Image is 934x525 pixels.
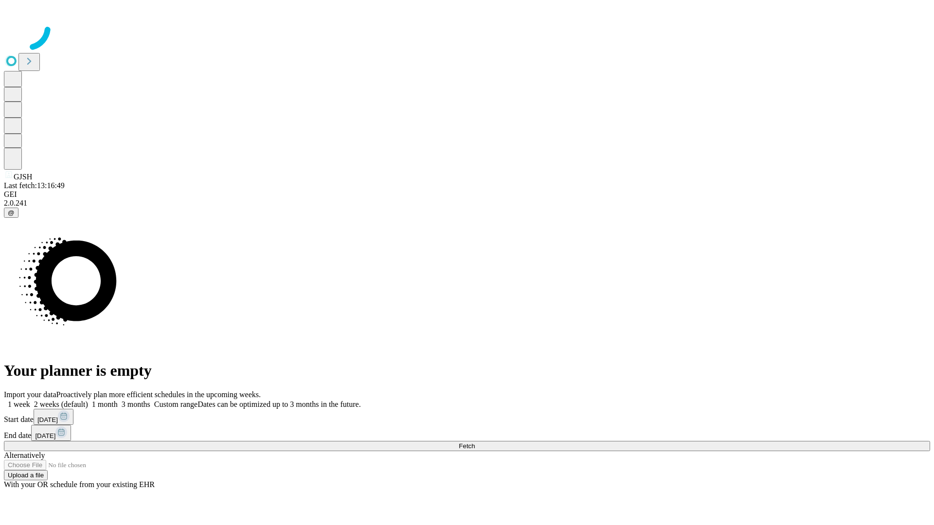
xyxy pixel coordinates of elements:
[4,181,65,190] span: Last fetch: 13:16:49
[154,400,198,408] span: Custom range
[4,409,930,425] div: Start date
[122,400,150,408] span: 3 months
[56,390,261,399] span: Proactively plan more efficient schedules in the upcoming weeks.
[4,199,930,208] div: 2.0.241
[4,190,930,199] div: GEI
[14,173,32,181] span: GJSH
[4,441,930,451] button: Fetch
[34,409,73,425] button: [DATE]
[92,400,118,408] span: 1 month
[4,480,155,489] span: With your OR schedule from your existing EHR
[4,208,18,218] button: @
[4,470,48,480] button: Upload a file
[4,390,56,399] span: Import your data
[37,416,58,423] span: [DATE]
[4,362,930,380] h1: Your planner is empty
[31,425,71,441] button: [DATE]
[4,425,930,441] div: End date
[459,442,475,450] span: Fetch
[4,451,45,459] span: Alternatively
[8,400,30,408] span: 1 week
[35,432,55,439] span: [DATE]
[198,400,360,408] span: Dates can be optimized up to 3 months in the future.
[8,209,15,216] span: @
[34,400,88,408] span: 2 weeks (default)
